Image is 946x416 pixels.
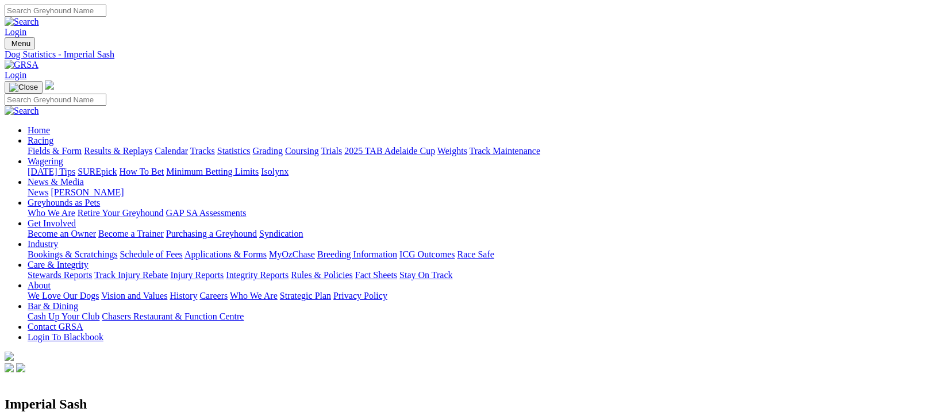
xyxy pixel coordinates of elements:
[5,27,26,37] a: Login
[170,291,197,301] a: History
[28,167,941,177] div: Wagering
[199,291,228,301] a: Careers
[5,60,39,70] img: GRSA
[457,249,494,259] a: Race Safe
[5,37,35,49] button: Toggle navigation
[285,146,319,156] a: Coursing
[28,229,941,239] div: Get Involved
[28,311,99,321] a: Cash Up Your Club
[28,136,53,145] a: Racing
[5,363,14,372] img: facebook.svg
[184,249,267,259] a: Applications & Forms
[5,70,26,80] a: Login
[28,249,117,259] a: Bookings & Scratchings
[28,177,84,187] a: News & Media
[437,146,467,156] a: Weights
[28,291,941,301] div: About
[5,352,14,361] img: logo-grsa-white.png
[321,146,342,156] a: Trials
[28,125,50,135] a: Home
[28,208,941,218] div: Greyhounds as Pets
[190,146,215,156] a: Tracks
[470,146,540,156] a: Track Maintenance
[28,187,941,198] div: News & Media
[155,146,188,156] a: Calendar
[28,260,89,269] a: Care & Integrity
[5,17,39,27] img: Search
[28,280,51,290] a: About
[120,167,164,176] a: How To Bet
[259,229,303,238] a: Syndication
[5,106,39,116] img: Search
[5,94,106,106] input: Search
[78,208,164,218] a: Retire Your Greyhound
[28,322,83,332] a: Contact GRSA
[5,396,941,412] h2: Imperial Sash
[94,270,168,280] a: Track Injury Rebate
[28,208,75,218] a: Who We Are
[166,229,257,238] a: Purchasing a Greyhound
[16,363,25,372] img: twitter.svg
[399,270,452,280] a: Stay On Track
[333,291,387,301] a: Privacy Policy
[317,249,397,259] a: Breeding Information
[9,83,38,92] img: Close
[28,270,92,280] a: Stewards Reports
[28,229,96,238] a: Become an Owner
[28,291,99,301] a: We Love Our Dogs
[28,156,63,166] a: Wagering
[217,146,251,156] a: Statistics
[11,39,30,48] span: Menu
[166,208,247,218] a: GAP SA Assessments
[5,5,106,17] input: Search
[28,187,48,197] a: News
[78,167,117,176] a: SUREpick
[28,146,941,156] div: Racing
[261,167,289,176] a: Isolynx
[269,249,315,259] a: MyOzChase
[28,301,78,311] a: Bar & Dining
[28,198,100,207] a: Greyhounds as Pets
[28,218,76,228] a: Get Involved
[280,291,331,301] a: Strategic Plan
[98,229,164,238] a: Become a Trainer
[5,49,941,60] a: Dog Statistics - Imperial Sash
[28,167,75,176] a: [DATE] Tips
[51,187,124,197] a: [PERSON_NAME]
[120,249,182,259] a: Schedule of Fees
[226,270,289,280] a: Integrity Reports
[28,311,941,322] div: Bar & Dining
[28,270,941,280] div: Care & Integrity
[253,146,283,156] a: Grading
[355,270,397,280] a: Fact Sheets
[5,81,43,94] button: Toggle navigation
[45,80,54,90] img: logo-grsa-white.png
[102,311,244,321] a: Chasers Restaurant & Function Centre
[84,146,152,156] a: Results & Replays
[230,291,278,301] a: Who We Are
[28,146,82,156] a: Fields & Form
[344,146,435,156] a: 2025 TAB Adelaide Cup
[28,332,103,342] a: Login To Blackbook
[28,239,58,249] a: Industry
[101,291,167,301] a: Vision and Values
[399,249,455,259] a: ICG Outcomes
[166,167,259,176] a: Minimum Betting Limits
[291,270,353,280] a: Rules & Policies
[28,249,941,260] div: Industry
[170,270,224,280] a: Injury Reports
